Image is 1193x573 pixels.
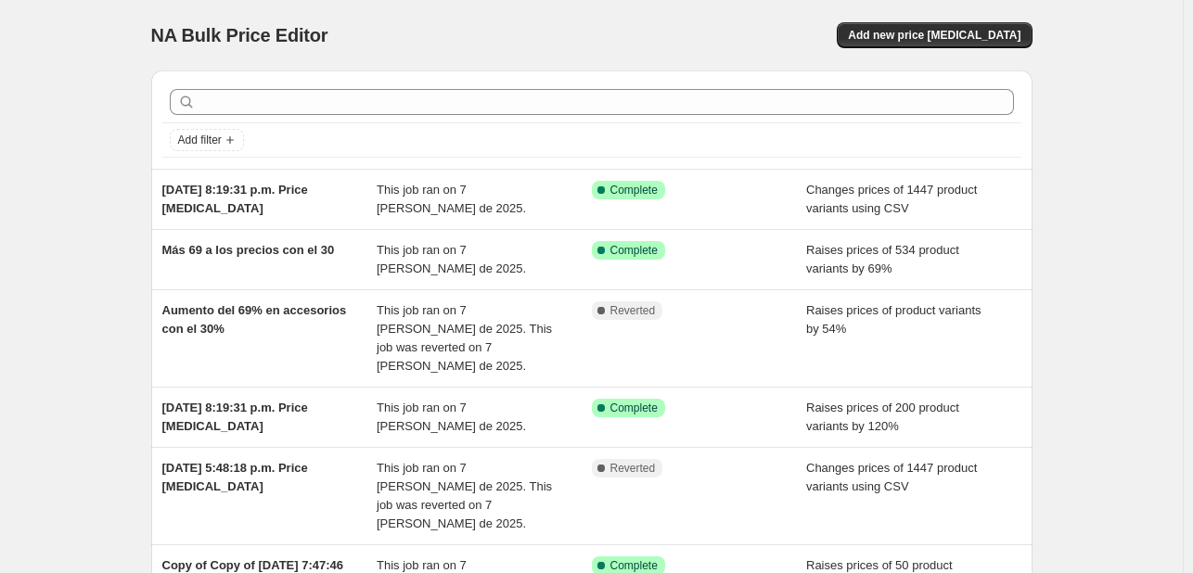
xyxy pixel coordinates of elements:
span: Add filter [178,133,222,147]
span: Changes prices of 1447 product variants using CSV [806,461,977,493]
span: [DATE] 8:19:31 p.m. Price [MEDICAL_DATA] [162,183,308,215]
span: Raises prices of 534 product variants by 69% [806,243,959,275]
span: Complete [610,558,658,573]
span: Changes prices of 1447 product variants using CSV [806,183,977,215]
span: This job ran on 7 [PERSON_NAME] de 2025. This job was reverted on 7 [PERSON_NAME] de 2025. [377,461,552,530]
span: Complete [610,183,658,197]
span: [DATE] 5:48:18 p.m. Price [MEDICAL_DATA] [162,461,308,493]
span: Complete [610,243,658,258]
span: This job ran on 7 [PERSON_NAME] de 2025. This job was reverted on 7 [PERSON_NAME] de 2025. [377,303,552,373]
span: Reverted [610,461,656,476]
span: Complete [610,401,658,415]
span: Aumento del 69% en accesorios con el 30% [162,303,347,336]
span: This job ran on 7 [PERSON_NAME] de 2025. [377,183,526,215]
span: [DATE] 8:19:31 p.m. Price [MEDICAL_DATA] [162,401,308,433]
span: NA Bulk Price Editor [151,25,328,45]
span: Add new price [MEDICAL_DATA] [848,28,1020,43]
button: Add new price [MEDICAL_DATA] [837,22,1032,48]
span: This job ran on 7 [PERSON_NAME] de 2025. [377,243,526,275]
span: Más 69 a los precios con el 30 [162,243,335,257]
button: Add filter [170,129,244,151]
span: Raises prices of 200 product variants by 120% [806,401,959,433]
span: Reverted [610,303,656,318]
span: This job ran on 7 [PERSON_NAME] de 2025. [377,401,526,433]
span: Raises prices of product variants by 54% [806,303,981,336]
